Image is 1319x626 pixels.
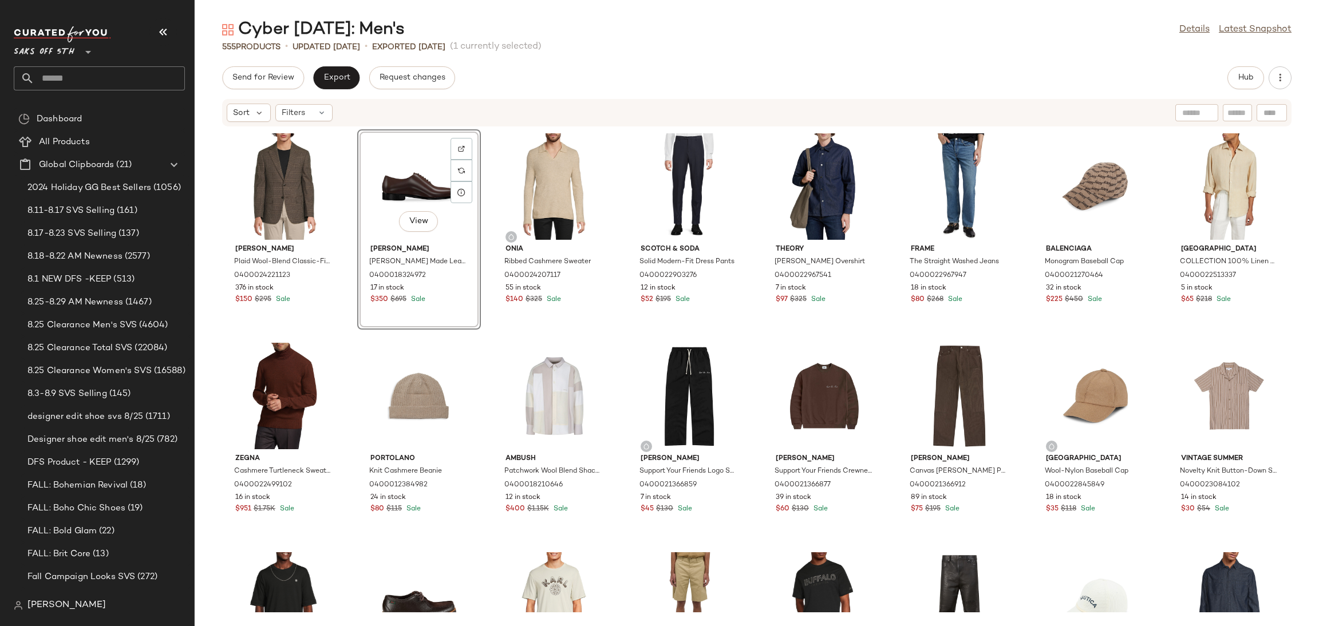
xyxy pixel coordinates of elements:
span: (782) [155,433,177,446]
img: svg%3e [222,24,234,35]
span: 0400022967541 [775,271,831,281]
span: designer edit shoe svs 8/25 [27,410,143,423]
span: 0400022499102 [234,480,292,490]
img: 0400022499102_RED [226,343,342,449]
span: The Straight Washed Jeans [910,257,999,267]
img: 0400021270464_BEIGE [1037,133,1152,240]
span: (513) [111,273,135,286]
span: Sale [676,505,692,513]
span: $75 [911,504,923,514]
img: 0400022903276_NAVY [631,133,747,240]
span: (16588) [152,364,185,378]
button: Request changes [369,66,455,89]
span: Sale [943,505,959,513]
span: $60 [776,504,789,514]
span: $400 [506,504,525,514]
img: svg%3e [643,443,650,450]
div: Products [222,41,281,53]
span: FALL: Opulent Details Shoes [27,593,148,607]
span: Request changes [379,73,445,82]
span: View [409,217,428,226]
span: 0400018324972 [369,271,426,281]
span: (137) [116,227,139,240]
span: 0400018210646 [504,480,563,490]
span: [PERSON_NAME] [27,599,106,612]
span: Patchwork Wool Blend Shacket [504,466,602,477]
span: 16 in stock [235,493,270,503]
span: 0400023084102 [1180,480,1240,490]
span: [PERSON_NAME] Made Leather Oxfords [369,257,467,267]
img: 0400018210646 [496,343,612,449]
span: (161) [114,204,137,217]
span: (36) [148,593,167,607]
span: Sale [1214,296,1231,303]
span: [PERSON_NAME] [235,244,333,255]
span: 8.25-8.29 AM Newness [27,296,123,309]
img: svg%3e [508,233,515,240]
span: 376 in stock [235,283,274,294]
span: 0400024207117 [504,271,560,281]
span: Sale [809,296,826,303]
span: 24 in stock [370,493,406,503]
img: 0400021366912 [902,343,1017,449]
span: 18 in stock [1046,493,1081,503]
span: $268 [927,295,943,305]
span: Knit Cashmere Beanie [369,466,442,477]
span: Solid Modern-Fit Dress Pants [639,257,734,267]
span: $35 [1046,504,1059,514]
span: FALL: Bohemian Revival [27,479,128,492]
span: Sale [1085,296,1102,303]
span: $130 [656,504,673,514]
span: 0400012384982 [369,480,428,490]
span: Sale [544,296,561,303]
img: 0400024207117_STONE [496,133,612,240]
button: Hub [1227,66,1264,89]
span: • [285,40,288,54]
span: Onia [506,244,603,255]
img: 0400022967541_RINSEDINDIGO [767,133,882,240]
button: Export [313,66,360,89]
span: $295 [255,295,271,305]
span: 12 in stock [641,283,676,294]
span: Filters [282,107,305,119]
p: updated [DATE] [293,41,360,53]
img: svg%3e [458,145,465,152]
span: Saks OFF 5TH [14,39,74,60]
span: [PERSON_NAME] [911,454,1008,464]
img: 0400012384982_NILEBROWN [361,343,477,449]
img: 0400022845849_CAMEL [1037,343,1152,449]
span: Dashboard [37,113,82,126]
a: Details [1179,23,1210,37]
span: $951 [235,504,251,514]
span: Fall Campaign Looks SVS [27,570,135,584]
span: $325 [790,295,807,305]
span: $130 [792,504,809,514]
span: (1467) [123,296,152,309]
span: Export [323,73,350,82]
span: Sale [811,505,828,513]
span: $52 [641,295,653,305]
span: 12 in stock [506,493,540,503]
span: Ambush [506,454,603,464]
span: Sale [274,296,290,303]
span: $195 [655,295,671,305]
span: (1 currently selected) [450,40,542,54]
span: Novelty Knit Button-Down Shirt [1180,466,1277,477]
span: 2024 Holiday GG Best Sellers [27,181,151,195]
span: (22084) [132,342,167,355]
img: 0400024221123_BROWNTAN [226,133,342,240]
span: 8.25 Clearance Total SVS [27,342,132,355]
span: Sort [233,107,250,119]
span: 0400022513337 [1180,271,1236,281]
img: svg%3e [18,113,30,125]
span: (4604) [137,319,168,332]
span: [GEOGRAPHIC_DATA] [1046,454,1143,464]
span: Sale [551,505,568,513]
span: [PERSON_NAME] Overshirt [775,257,865,267]
span: $80 [370,504,384,514]
span: $1.15K [527,504,549,514]
img: cfy_white_logo.C9jOOHJF.svg [14,26,111,42]
span: 0400021366912 [910,480,966,490]
span: (1299) [112,456,140,469]
span: Hub [1238,73,1254,82]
